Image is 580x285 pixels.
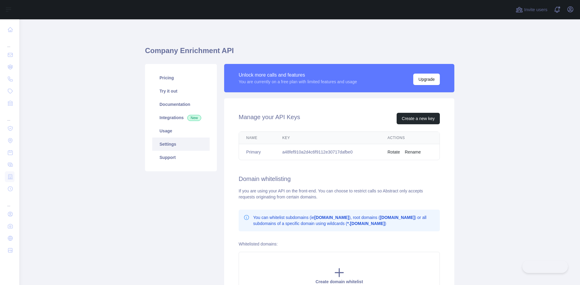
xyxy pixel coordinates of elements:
button: Invite users [514,5,549,14]
div: ... [5,36,14,48]
th: Actions [380,132,440,144]
button: Upgrade [413,74,440,85]
a: Documentation [152,98,210,111]
div: If you are using your API on the front-end. You can choose to restrict calls so Abstract only acc... [239,188,440,200]
a: Pricing [152,71,210,84]
span: New [187,115,201,121]
td: a48fef910a2d4c6f9112e30717dafbe0 [275,144,380,160]
label: Whitelisted domains: [239,242,278,246]
a: Settings [152,138,210,151]
h1: Company Enrichment API [145,46,454,60]
a: Support [152,151,210,164]
span: Create domain whitelist [315,279,363,284]
a: Integrations New [152,111,210,124]
b: [DOMAIN_NAME] [380,215,415,220]
p: You can whitelist subdomains (ie ), root domains ( ) or all subdomains of a specific domain using... [253,214,435,226]
div: Unlock more calls and features [239,71,357,79]
iframe: Toggle Customer Support [522,260,568,273]
button: Rename [405,149,421,155]
h2: Domain whitelisting [239,175,440,183]
td: Primary [239,144,275,160]
button: Create a new key [397,113,440,124]
div: ... [5,110,14,122]
span: Invite users [524,6,547,13]
a: Try it out [152,84,210,98]
th: Key [275,132,380,144]
div: You are currently on a free plan with limited features and usage [239,79,357,85]
b: *.[DOMAIN_NAME] [347,221,385,226]
th: Name [239,132,275,144]
h2: Manage your API Keys [239,113,300,124]
div: ... [5,195,14,207]
a: Usage [152,124,210,138]
button: Rotate [388,149,400,155]
b: [DOMAIN_NAME] [314,215,349,220]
